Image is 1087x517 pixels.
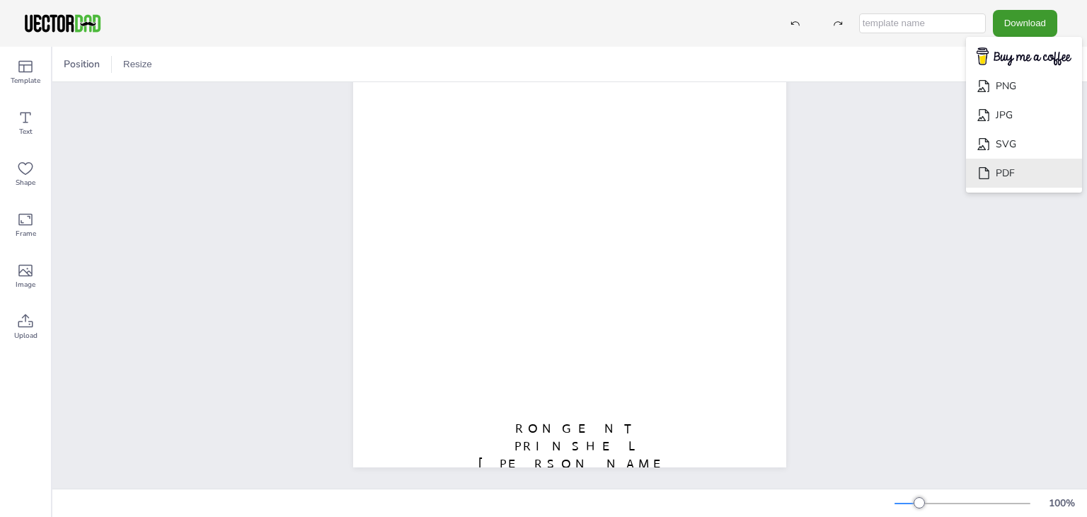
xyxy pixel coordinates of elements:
[966,101,1082,130] li: JPG
[966,37,1082,193] ul: Download
[11,75,40,86] span: Template
[993,10,1057,36] button: Download
[16,228,36,239] span: Frame
[16,177,35,188] span: Shape
[967,43,1081,71] img: buymecoffee.png
[16,279,35,290] span: Image
[19,126,33,137] span: Text
[966,159,1082,188] li: PDF
[23,13,103,34] img: VectorDad-1.png
[14,330,38,341] span: Upload
[966,72,1082,101] li: PNG
[966,130,1082,159] li: SVG
[1045,496,1079,510] div: 100 %
[61,57,103,71] span: Position
[117,53,158,76] button: Resize
[478,421,679,490] span: RONGENT PRINSHEL [PERSON_NAME]
[859,13,986,33] input: template name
